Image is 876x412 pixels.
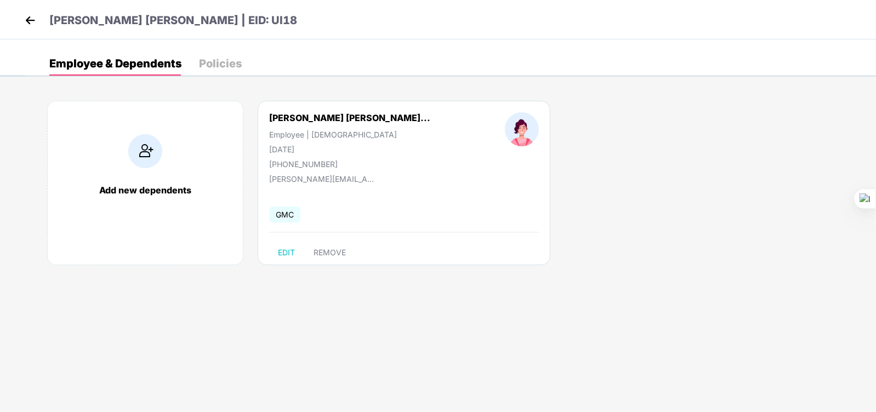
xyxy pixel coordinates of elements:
span: GMC [269,207,300,222]
div: [PERSON_NAME] [PERSON_NAME]... [269,112,430,123]
div: Add new dependents [59,185,232,196]
div: [PERSON_NAME][EMAIL_ADDRESS][PERSON_NAME][DOMAIN_NAME] [269,174,379,184]
div: Employee & Dependents [49,58,181,69]
div: [PHONE_NUMBER] [269,159,430,169]
button: EDIT [269,244,304,261]
span: REMOVE [314,248,346,257]
img: profileImage [505,112,539,146]
span: EDIT [278,248,295,257]
img: back [22,12,38,28]
div: Policies [199,58,242,69]
img: addIcon [128,134,162,168]
div: [DATE] [269,145,430,154]
p: [PERSON_NAME] [PERSON_NAME] | EID: UI18 [49,12,297,29]
button: REMOVE [305,244,355,261]
div: Employee | [DEMOGRAPHIC_DATA] [269,130,430,139]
